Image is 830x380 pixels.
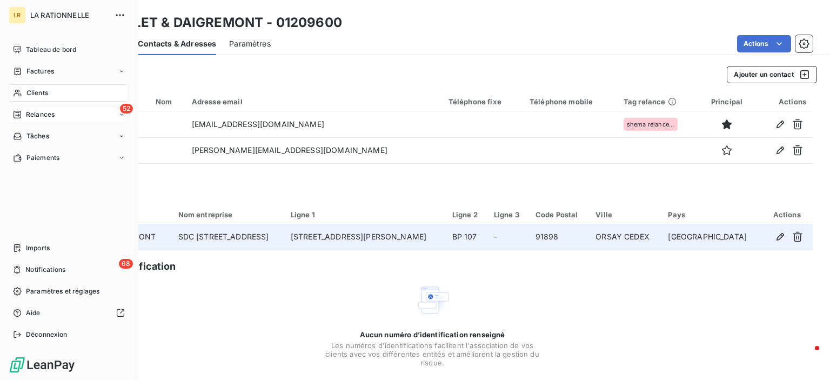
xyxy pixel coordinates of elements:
a: Paramètres et réglages [9,283,129,300]
div: Nom entreprise [178,210,278,219]
span: Paramètres [229,38,271,49]
td: ORSAY CEDEX [589,224,661,250]
span: 68 [119,259,133,269]
td: SDC [STREET_ADDRESS] [172,224,284,250]
td: 91898 [529,224,589,250]
span: LA RATIONNELLE [30,11,108,19]
td: [PERSON_NAME][EMAIL_ADDRESS][DOMAIN_NAME] [185,137,442,163]
div: LR [9,6,26,24]
a: Tâches [9,128,129,145]
div: Ligne 3 [494,210,523,219]
span: Imports [26,243,50,253]
td: BP 107 [446,224,487,250]
div: Nom [156,97,179,106]
div: Téléphone fixe [449,97,517,106]
img: Logo LeanPay [9,356,76,374]
h3: LOISELET & DAIGREMONT - 01209600 [95,13,342,32]
img: Empty state [415,283,450,317]
span: Déconnexion [26,330,68,339]
span: Clients [26,88,48,98]
button: Actions [737,35,791,52]
a: Clients [9,84,129,102]
a: 52Relances [9,106,129,123]
div: Adresse email [192,97,436,106]
div: Actions [761,97,806,106]
div: Ligne 1 [291,210,439,219]
div: Actions [767,210,806,219]
a: Tableau de bord [9,41,129,58]
a: Imports [9,239,129,257]
td: [STREET_ADDRESS][PERSON_NAME] [284,224,446,250]
span: Notifications [25,265,65,275]
div: Tag relance [624,97,693,106]
iframe: Intercom live chat [793,343,819,369]
td: [EMAIL_ADDRESS][DOMAIN_NAME] [185,111,442,137]
div: Principal [706,97,747,106]
span: Aide [26,308,41,318]
div: Pays [668,210,754,219]
div: Ligne 2 [452,210,481,219]
span: Contacts & Adresses [138,38,216,49]
div: Téléphone mobile [530,97,611,106]
div: Ville [595,210,655,219]
span: Tableau de bord [26,45,76,55]
a: Aide [9,304,129,322]
button: Ajouter un contact [727,66,817,83]
a: Paiements [9,149,129,166]
div: Code Postal [536,210,583,219]
span: Relances [26,110,55,119]
span: Tâches [26,131,49,141]
span: Aucun numéro d’identification renseigné [360,330,505,339]
span: Paramètres et réglages [26,286,99,296]
span: shema relance classique copro [627,121,674,128]
td: [GEOGRAPHIC_DATA] [661,224,761,250]
span: Les numéros d'identifications facilitent l'association de vos clients avec vos différentes entité... [324,341,540,367]
span: Factures [26,66,54,76]
span: Paiements [26,153,59,163]
a: Factures [9,63,129,80]
td: - [487,224,529,250]
span: 52 [120,104,133,114]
